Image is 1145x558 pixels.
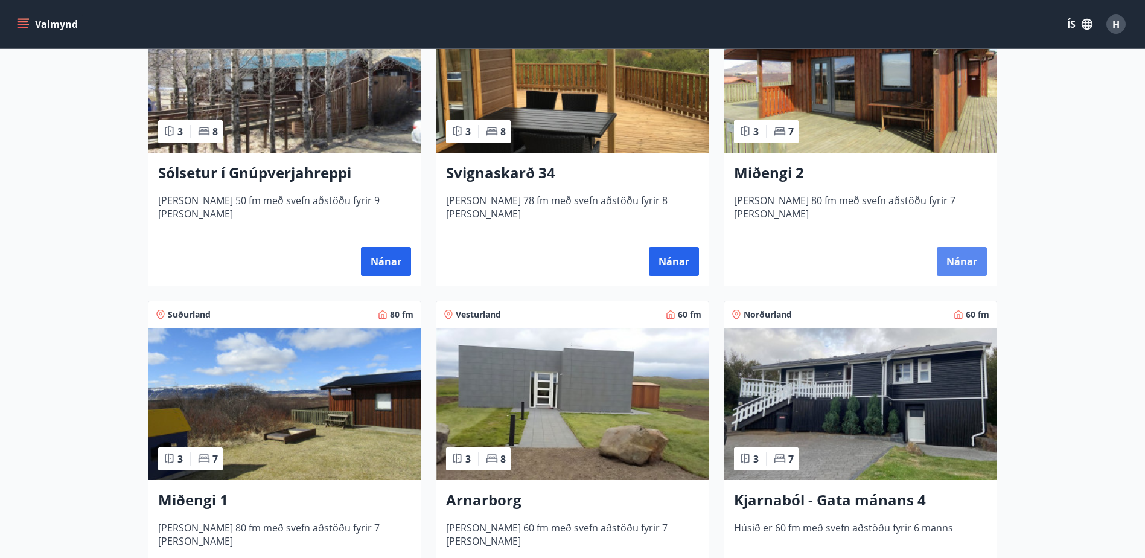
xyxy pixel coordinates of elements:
span: 8 [500,452,506,466]
button: Nánar [937,247,987,276]
span: 3 [465,125,471,138]
h3: Miðengi 2 [734,162,987,184]
span: 8 [500,125,506,138]
span: 3 [177,125,183,138]
img: Paella dish [724,1,997,153]
img: Paella dish [436,1,709,153]
h3: Sólsetur í Gnúpverjahreppi [158,162,411,184]
img: Paella dish [436,328,709,480]
span: 7 [788,452,794,466]
span: H [1112,18,1120,31]
button: menu [14,13,83,35]
span: Norðurland [744,309,792,321]
span: 3 [753,125,759,138]
span: Suðurland [168,309,211,321]
h3: Kjarnaból - Gata mánans 4 [734,490,987,512]
span: 3 [465,452,471,466]
span: 80 fm [390,309,413,321]
span: 8 [212,125,218,138]
span: Vesturland [456,309,501,321]
button: Nánar [649,247,699,276]
span: 7 [212,452,218,466]
span: 60 fm [678,309,701,321]
span: 3 [753,452,759,466]
span: [PERSON_NAME] 80 fm með svefn aðstöðu fyrir 7 [PERSON_NAME] [734,194,987,234]
img: Paella dish [724,328,997,480]
span: 7 [788,125,794,138]
h3: Miðengi 1 [158,490,411,512]
button: H [1102,10,1131,39]
span: [PERSON_NAME] 50 fm með svefn aðstöðu fyrir 9 [PERSON_NAME] [158,194,411,234]
h3: Svignaskarð 34 [446,162,699,184]
img: Paella dish [148,1,421,153]
button: ÍS [1060,13,1099,35]
h3: Arnarborg [446,490,699,512]
span: 3 [177,452,183,466]
span: [PERSON_NAME] 78 fm með svefn aðstöðu fyrir 8 [PERSON_NAME] [446,194,699,234]
img: Paella dish [148,328,421,480]
button: Nánar [361,247,411,276]
span: 60 fm [966,309,989,321]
